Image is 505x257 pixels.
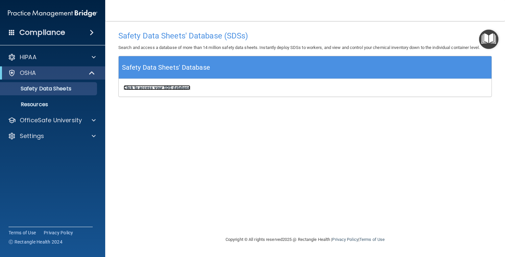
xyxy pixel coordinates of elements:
[122,62,210,73] h5: Safety Data Sheets' Database
[19,28,65,37] h4: Compliance
[8,132,96,140] a: Settings
[118,32,492,40] h4: Safety Data Sheets' Database (SDSs)
[20,53,36,61] p: HIPAA
[479,30,498,49] button: Open Resource Center
[20,132,44,140] p: Settings
[359,237,385,242] a: Terms of Use
[4,85,94,92] p: Safety Data Sheets
[4,101,94,108] p: Resources
[8,53,96,61] a: HIPAA
[8,7,97,20] img: PMB logo
[44,229,73,236] a: Privacy Policy
[20,116,82,124] p: OfficeSafe University
[9,239,62,245] span: Ⓒ Rectangle Health 2024
[118,44,492,52] p: Search and access a database of more than 14 million safety data sheets. Instantly deploy SDSs to...
[9,229,36,236] a: Terms of Use
[8,116,96,124] a: OfficeSafe University
[8,69,95,77] a: OSHA
[392,211,497,237] iframe: Drift Widget Chat Controller
[124,85,190,90] a: Click to access your SDS database
[20,69,36,77] p: OSHA
[185,229,425,250] div: Copyright © All rights reserved 2025 @ Rectangle Health | |
[332,237,358,242] a: Privacy Policy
